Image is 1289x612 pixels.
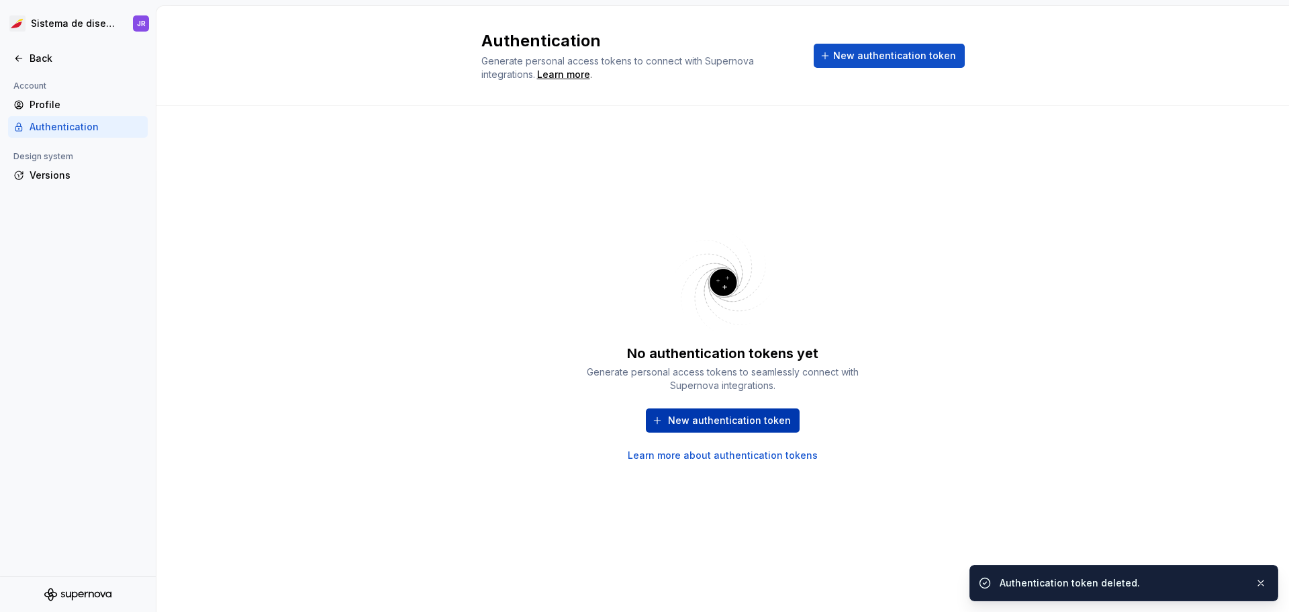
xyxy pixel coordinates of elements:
div: Sistema de diseño Iberia [31,17,117,30]
div: Authentication [30,120,142,134]
div: JR [137,18,146,29]
h2: Authentication [481,30,798,52]
span: . [535,70,592,80]
a: Learn more [537,68,590,81]
div: Design system [8,148,79,165]
div: Authentication token deleted. [1000,576,1244,590]
a: Versions [8,165,148,186]
button: New authentication token [646,408,800,433]
a: Profile [8,94,148,116]
img: 55604660-494d-44a9-beb2-692398e9940a.png [9,15,26,32]
div: No authentication tokens yet [627,344,818,363]
span: Generate personal access tokens to connect with Supernova integrations. [481,55,757,80]
div: Profile [30,98,142,112]
a: Authentication [8,116,148,138]
a: Learn more about authentication tokens [628,449,818,462]
button: New authentication token [814,44,965,68]
span: New authentication token [668,414,791,427]
div: Account [8,78,52,94]
svg: Supernova Logo [44,588,111,601]
div: Generate personal access tokens to seamlessly connect with Supernova integrations. [582,365,864,392]
div: Back [30,52,142,65]
button: Sistema de diseño IberiaJR [3,9,153,38]
div: Versions [30,169,142,182]
a: Back [8,48,148,69]
span: New authentication token [833,49,956,62]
